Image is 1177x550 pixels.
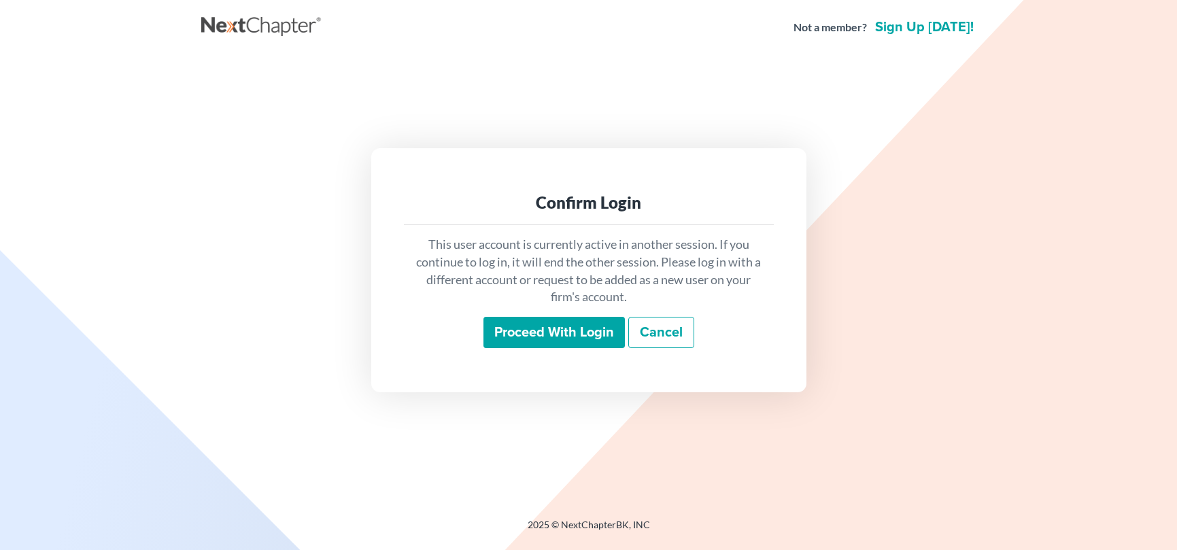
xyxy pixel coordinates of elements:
div: 2025 © NextChapterBK, INC [201,518,976,543]
p: This user account is currently active in another session. If you continue to log in, it will end ... [415,236,763,306]
a: Cancel [628,317,694,348]
input: Proceed with login [483,317,625,348]
strong: Not a member? [794,20,867,35]
a: Sign up [DATE]! [872,20,976,34]
div: Confirm Login [415,192,763,213]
